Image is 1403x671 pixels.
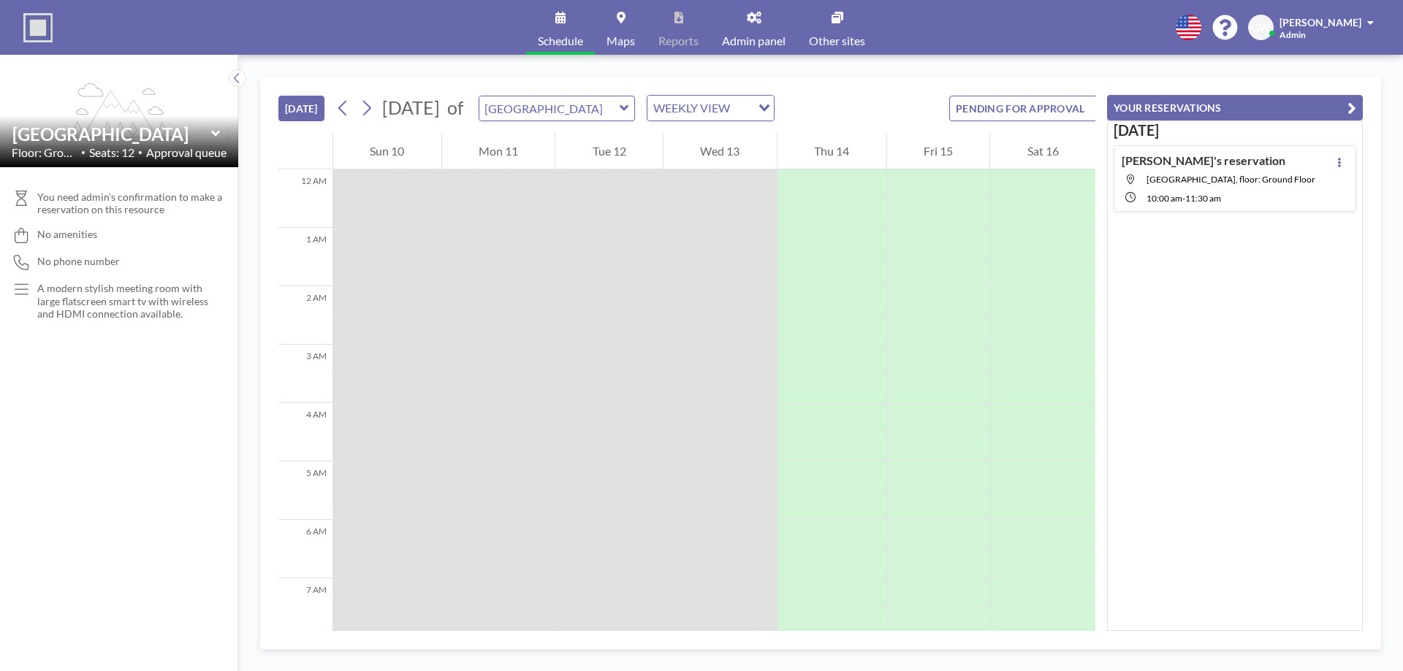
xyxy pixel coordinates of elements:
[278,169,332,228] div: 12 AM
[23,13,53,42] img: organization-logo
[447,96,463,119] span: of
[1280,16,1361,28] span: [PERSON_NAME]
[555,133,663,169] div: Tue 12
[37,191,227,216] span: You need admin's confirmation to make a reservation on this resource
[278,345,332,403] div: 3 AM
[949,96,1112,121] button: PENDING FOR APPROVAL
[607,35,635,47] span: Maps
[278,520,332,578] div: 6 AM
[809,35,865,47] span: Other sites
[442,133,555,169] div: Mon 11
[1182,193,1185,204] span: -
[278,461,332,520] div: 5 AM
[1252,21,1270,34] span: GW
[278,403,332,461] div: 4 AM
[722,35,786,47] span: Admin panel
[37,255,120,268] span: No phone number
[12,145,77,160] span: Floor: Ground Fl...
[734,99,750,118] input: Search for option
[1114,121,1356,139] h3: [DATE]
[658,35,699,47] span: Reports
[647,96,774,120] div: Search for option
[664,133,777,169] div: Wed 13
[37,282,209,321] p: A modern stylish meeting room with large flatscreen smart tv with wireless and HDMI connection av...
[1185,193,1221,204] span: 11:30 AM
[278,96,324,121] button: [DATE]
[990,133,1095,169] div: Sat 16
[37,228,97,241] span: No amenities
[1280,29,1306,40] span: Admin
[1147,174,1315,185] span: Vista Meeting Room, floor: Ground Floor
[538,35,583,47] span: Schedule
[650,99,733,118] span: WEEKLY VIEW
[382,96,440,118] span: [DATE]
[89,145,134,160] span: Seats: 12
[12,123,211,145] input: Vista Meeting Room
[278,578,332,637] div: 7 AM
[887,133,990,169] div: Fri 15
[777,133,886,169] div: Thu 14
[278,286,332,345] div: 2 AM
[1107,95,1363,120] button: YOUR RESERVATIONS
[146,145,227,160] span: Approval queue
[81,147,85,157] span: •
[138,147,142,157] span: •
[333,133,441,169] div: Sun 10
[1122,153,1285,168] h4: [PERSON_NAME]'s reservation
[479,96,620,120] input: Vista Meeting Room
[1147,193,1182,204] span: 10:00 AM
[278,228,332,286] div: 1 AM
